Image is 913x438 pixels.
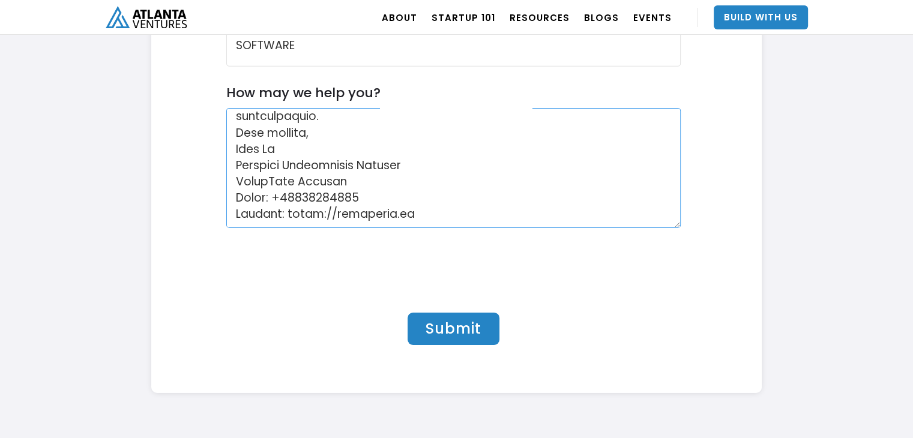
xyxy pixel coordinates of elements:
[432,1,495,34] a: Startup 101
[714,5,808,29] a: Build With Us
[510,1,570,34] a: RESOURCES
[408,313,499,345] input: Submit
[226,85,381,101] label: How may we help you?
[584,1,619,34] a: BLOGS
[633,1,672,34] a: EVENTS
[382,1,417,34] a: ABOUT
[226,25,681,67] input: Company Description
[226,240,409,287] iframe: reCAPTCHA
